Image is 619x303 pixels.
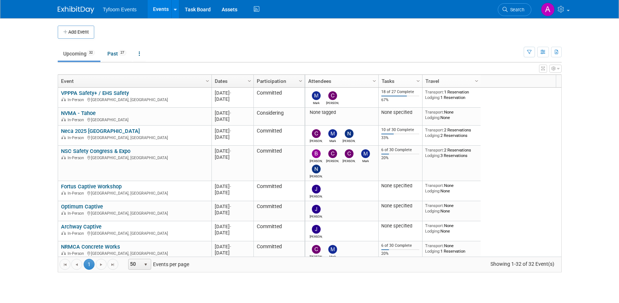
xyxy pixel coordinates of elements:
span: - [230,184,231,189]
div: [GEOGRAPHIC_DATA], [GEOGRAPHIC_DATA] [61,190,208,196]
span: Column Settings [415,78,421,84]
span: Transport: [425,183,444,188]
img: In-Person Event [61,97,66,101]
td: Committed [253,221,305,241]
td: Committed [253,126,305,146]
span: In-Person [68,156,86,160]
div: 20% [381,251,419,256]
div: 2 Reservations 3 Reservations [425,147,478,158]
a: NRMCA Concrete Works [61,243,120,250]
span: In-Person [68,191,86,196]
div: 18 of 27 Complete [381,89,419,95]
span: - [230,148,231,154]
div: [DATE] [215,210,250,216]
span: - [230,128,231,134]
div: [DATE] [215,223,250,230]
div: None None [425,110,478,120]
div: None tagged [308,110,375,115]
img: Angie Nichols [541,3,555,16]
div: [DATE] [215,203,250,210]
button: Add Event [58,26,94,39]
a: Go to the next page [96,259,107,270]
img: Jason Cuskelly [312,185,321,193]
div: [GEOGRAPHIC_DATA], [GEOGRAPHIC_DATA] [61,134,208,141]
a: Attendees [308,75,374,87]
td: Committed [253,241,305,261]
div: 67% [381,97,419,103]
div: 6 of 30 Complete [381,147,419,153]
span: Transport: [425,223,444,228]
img: Corbin Nelson [312,129,321,138]
div: None specified [381,183,419,189]
div: Nathan Nelson [343,138,355,143]
a: Go to the previous page [71,259,82,270]
div: [GEOGRAPHIC_DATA], [GEOGRAPHIC_DATA] [61,250,208,256]
span: In-Person [68,97,86,102]
span: In-Person [68,211,86,216]
img: Nathan Nelson [312,165,321,173]
img: In-Person Event [61,211,66,215]
a: Column Settings [203,75,211,86]
div: None specified [381,110,419,115]
a: VPPPA Safety+ / EHS Safety [61,90,129,96]
div: 1 Reservation 1 Reservation [425,89,478,100]
span: Column Settings [371,78,377,84]
div: None 1 Reservation [425,243,478,254]
div: [DATE] [215,116,250,122]
div: [DATE] [215,90,250,96]
span: Lodging: [425,153,440,158]
a: Archway Captive [61,223,102,230]
a: Go to the last page [107,259,118,270]
img: Corbin Nelson [328,149,337,158]
span: Showing 1-32 of 32 Event(s) [484,259,561,269]
div: Nathan Nelson [310,173,322,178]
span: Lodging: [425,95,440,100]
a: Event [61,75,207,87]
div: Jason Cuskelly [310,234,322,238]
img: ExhibitDay [58,6,94,14]
div: [GEOGRAPHIC_DATA], [GEOGRAPHIC_DATA] [61,210,208,216]
span: select [143,262,149,268]
img: Jason Cuskelly [312,225,321,234]
img: Mark Nelson [328,129,337,138]
a: Travel [425,75,476,87]
span: In-Person [68,118,86,122]
div: [DATE] [215,189,250,196]
div: None specified [381,223,419,229]
div: Chris Walker [343,158,355,163]
img: In-Person Event [61,191,66,195]
span: Events per page [119,259,196,270]
span: - [230,110,231,116]
div: Corbin Nelson [310,138,322,143]
span: 32 [87,50,95,55]
span: Search [508,7,524,12]
a: Fortus Captive Workshop [61,183,122,190]
img: Corbin Nelson [312,245,321,254]
div: [DATE] [215,230,250,236]
div: 20% [381,156,419,161]
span: Lodging: [425,115,440,120]
img: Nathan Nelson [345,129,354,138]
span: Lodging: [425,229,440,234]
span: In-Person [68,251,86,256]
span: Tyfoom Events [103,7,137,12]
a: NVMA - Tahoe [61,110,96,116]
span: Lodging: [425,208,440,214]
a: Tasks [382,75,417,87]
a: Column Settings [245,75,253,86]
div: Brandon Nelson [310,158,322,163]
span: Transport: [425,147,444,153]
img: In-Person Event [61,251,66,255]
div: [GEOGRAPHIC_DATA], [GEOGRAPHIC_DATA] [61,230,208,236]
span: 27 [118,50,126,55]
div: None None [425,183,478,193]
div: Mark Nelson [310,100,322,105]
span: Transport: [425,127,444,133]
a: Column Settings [473,75,481,86]
div: Mark Nelson [359,158,372,163]
img: In-Person Event [61,156,66,159]
div: [DATE] [215,250,250,256]
div: Corbin Nelson [310,254,322,258]
td: Considering [253,108,305,126]
div: 33% [381,135,419,141]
